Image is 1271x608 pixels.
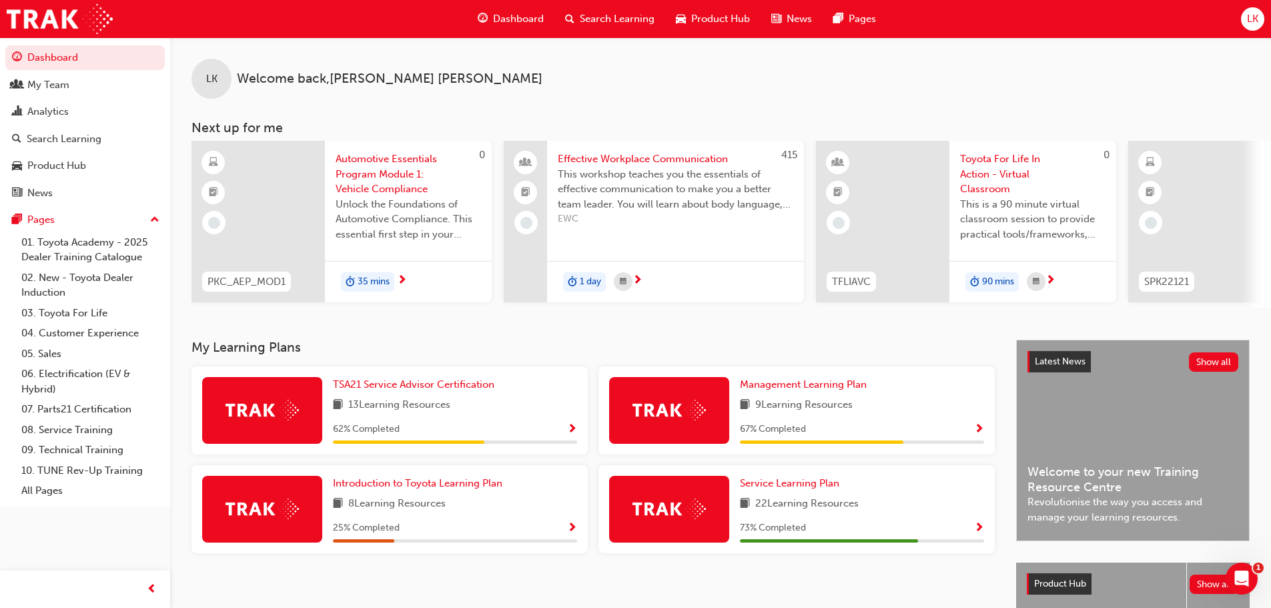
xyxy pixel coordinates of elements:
span: Latest News [1035,356,1086,367]
span: learningRecordVerb_NONE-icon [1145,217,1157,229]
button: Show Progress [974,520,984,537]
h3: My Learning Plans [191,340,995,355]
span: LK [206,71,218,87]
a: car-iconProduct Hub [665,5,761,33]
span: Show Progress [567,424,577,436]
div: News [27,186,53,201]
span: Show Progress [567,523,577,535]
a: 01. Toyota Academy - 2025 Dealer Training Catalogue [16,232,165,268]
a: 02. New - Toyota Dealer Induction [16,268,165,303]
a: 05. Sales [16,344,165,364]
div: Pages [27,212,55,228]
span: prev-icon [147,581,157,598]
span: Automotive Essentials Program Module 1: Vehicle Compliance [336,151,481,197]
span: learningRecordVerb_NONE-icon [833,217,845,229]
a: TSA21 Service Advisor Certification [333,377,500,392]
button: Pages [5,208,165,232]
a: 0TFLIAVCToyota For Life In Action - Virtual ClassroomThis is a 90 minute virtual classroom sessio... [816,141,1116,302]
span: learningResourceType_ELEARNING-icon [1146,154,1155,172]
a: 0PKC_AEP_MOD1Automotive Essentials Program Module 1: Vehicle ComplianceUnlock the Foundations of ... [191,141,492,302]
a: News [5,181,165,206]
a: Search Learning [5,127,165,151]
a: Product Hub [5,154,165,178]
span: 25 % Completed [333,521,400,536]
span: Welcome back , [PERSON_NAME] [PERSON_NAME] [237,71,542,87]
img: Trak [632,499,706,519]
span: This workshop teaches you the essentials of effective communication to make you a better team lea... [558,167,793,212]
a: 08. Service Training [16,420,165,440]
a: Latest NewsShow allWelcome to your new Training Resource CentreRevolutionise the way you access a... [1016,340,1250,541]
button: Show Progress [567,421,577,438]
button: LK [1241,7,1264,31]
span: Search Learning [580,11,655,27]
span: Product Hub [691,11,750,27]
a: All Pages [16,481,165,501]
span: TSA21 Service Advisor Certification [333,378,494,390]
span: booktick-icon [521,184,530,202]
span: 0 [1104,149,1110,161]
span: people-icon [12,79,22,91]
span: 9 Learning Resources [755,397,853,414]
span: booktick-icon [209,184,218,202]
span: news-icon [771,11,781,27]
a: search-iconSearch Learning [554,5,665,33]
span: book-icon [740,397,750,414]
span: 22 Learning Resources [755,496,859,513]
span: calendar-icon [1033,274,1039,290]
span: Product Hub [1034,578,1086,589]
span: 0 [479,149,485,161]
a: Product HubShow all [1027,573,1239,595]
a: 415Effective Workplace CommunicationThis workshop teaches you the essentials of effective communi... [504,141,804,302]
a: pages-iconPages [823,5,887,33]
span: book-icon [333,496,343,513]
button: Show Progress [974,421,984,438]
span: 1 day [580,274,601,290]
span: Dashboard [493,11,544,27]
a: Introduction to Toyota Learning Plan [333,476,508,491]
span: Welcome to your new Training Resource Centre [1027,465,1238,495]
button: DashboardMy TeamAnalyticsSearch LearningProduct HubNews [5,43,165,208]
span: next-icon [1045,275,1055,287]
a: news-iconNews [761,5,823,33]
span: Management Learning Plan [740,378,867,390]
button: Show all [1189,352,1239,372]
img: Trak [226,400,299,420]
a: Management Learning Plan [740,377,872,392]
img: Trak [7,4,113,34]
a: 09. Technical Training [16,440,165,461]
span: 13 Learning Resources [348,397,450,414]
span: Show Progress [974,424,984,436]
span: chart-icon [12,106,22,118]
span: 1 [1253,563,1264,573]
span: duration-icon [346,274,355,291]
span: learningRecordVerb_NONE-icon [520,217,532,229]
span: search-icon [12,133,21,145]
a: 07. Parts21 Certification [16,399,165,420]
span: pages-icon [833,11,843,27]
a: Analytics [5,99,165,124]
span: book-icon [740,496,750,513]
span: next-icon [632,275,643,287]
span: book-icon [333,397,343,414]
span: 67 % Completed [740,422,806,437]
span: Pages [849,11,876,27]
span: Show Progress [974,523,984,535]
a: Dashboard [5,45,165,70]
span: Effective Workplace Communication [558,151,793,167]
span: guage-icon [12,52,22,64]
span: Introduction to Toyota Learning Plan [333,477,502,489]
img: Trak [226,499,299,519]
span: learningRecordVerb_NONE-icon [208,217,220,229]
button: Show Progress [567,520,577,537]
span: duration-icon [970,274,979,291]
a: Service Learning Plan [740,476,845,491]
span: 8 Learning Resources [348,496,446,513]
span: SPK22121 [1144,274,1189,290]
span: learningResourceType_ELEARNING-icon [209,154,218,172]
span: 35 mins [358,274,390,290]
span: PKC_AEP_MOD1 [207,274,286,290]
a: 03. Toyota For Life [16,303,165,324]
span: next-icon [397,275,407,287]
span: calendar-icon [620,274,626,290]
